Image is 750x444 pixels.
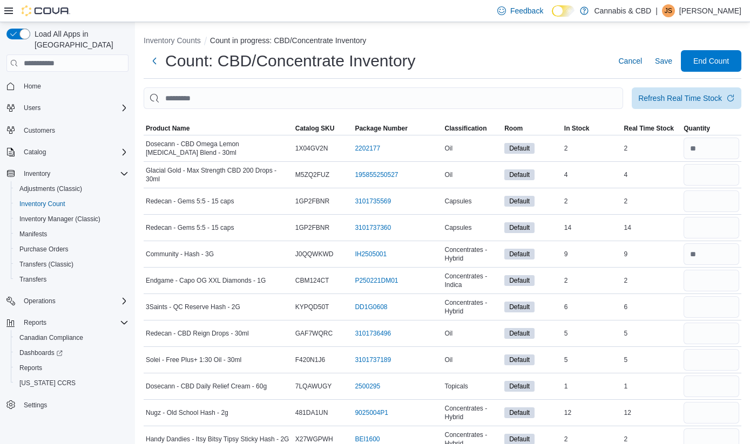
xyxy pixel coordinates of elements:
button: Classification [442,122,502,135]
button: Purchase Orders [11,242,133,257]
button: Catalog SKU [293,122,353,135]
span: Adjustments (Classic) [19,185,82,193]
span: Reports [15,361,129,374]
span: Purchase Orders [15,243,129,256]
span: J0QQWKWD [295,250,334,258]
p: | [656,4,658,17]
span: Package Number [355,124,407,133]
span: Default [504,354,535,365]
span: Adjustments (Classic) [15,182,129,195]
span: GAF7WQRC [295,329,333,338]
button: Users [2,100,133,115]
span: Default [504,328,535,339]
button: Cancel [614,50,646,72]
nav: Complex example [6,74,129,441]
span: Save [655,56,672,66]
span: 7LQAWUGY [295,382,332,391]
a: Transfers (Classic) [15,258,78,271]
input: Dark Mode [552,5,575,17]
a: Settings [19,399,51,412]
div: 9 [622,248,682,261]
div: 2 [562,274,622,287]
button: Transfers [11,272,133,287]
a: 3101735569 [355,197,391,206]
button: Adjustments (Classic) [11,181,133,196]
span: End Count [693,56,729,66]
button: Quantity [681,122,741,135]
span: 1X04GV2N [295,144,328,153]
span: Settings [19,398,129,412]
span: M5ZQ2FUZ [295,170,329,179]
div: 14 [562,221,622,234]
span: 1GP2FBNR [295,197,329,206]
span: Concentrates - Hybrid [444,245,500,263]
button: Customers [2,122,133,138]
button: Package Number [353,122,442,135]
span: Default [504,169,535,180]
span: Default [504,275,535,286]
a: Home [19,80,45,93]
button: Home [2,78,133,94]
span: Operations [19,295,129,308]
span: X27WGPWH [295,435,333,443]
nav: An example of EuiBreadcrumbs [144,35,741,48]
span: Nugz - Old School Hash - 2g [146,408,228,417]
a: Inventory Count [15,197,70,210]
span: Default [509,196,530,206]
button: [US_STATE] CCRS [11,375,133,391]
button: Inventory Manager (Classic) [11,211,133,227]
button: Save [651,50,677,72]
span: Reports [24,318,46,327]
span: Dashboards [15,346,129,359]
span: Default [509,434,530,444]
a: 2500295 [355,382,380,391]
span: Default [509,249,530,259]
div: 14 [622,221,682,234]
span: Customers [24,126,55,135]
button: Reports [19,316,51,329]
span: Default [504,249,535,259]
span: Canadian Compliance [15,331,129,344]
div: 5 [562,353,622,366]
span: Oil [444,170,452,179]
div: 12 [622,406,682,419]
button: Reports [2,315,133,330]
span: Oil [444,144,452,153]
a: P250221DM01 [355,276,398,285]
span: JS [665,4,672,17]
span: Concentrates - Indica [444,272,500,289]
span: Manifests [19,230,47,238]
span: Redecan - Gems 5:5 - 15 caps [146,223,234,232]
span: Dosecann - CBD Daily Relief Cream - 60g [146,382,267,391]
a: Canadian Compliance [15,331,87,344]
input: This is a search bar. After typing your query, hit enter to filter the results lower in the page. [144,87,623,109]
div: 6 [562,300,622,313]
span: Redecan - CBD Reign Drops - 30ml [146,329,249,338]
span: Canadian Compliance [19,333,83,342]
a: 9025004P1 [355,408,388,417]
span: Default [509,276,530,285]
span: Concentrates - Hybrid [444,298,500,316]
span: Product Name [146,124,190,133]
span: 3Saints - QC Reserve Hash - 2G [146,303,240,311]
span: 1GP2FBNR [295,223,329,232]
span: Oil [444,329,452,338]
span: Glacial Gold - Max Strength CBD 200 Drops - 30ml [146,166,291,183]
img: Cova [22,5,70,16]
span: Default [509,223,530,233]
span: In Stock [564,124,590,133]
button: In Stock [562,122,622,135]
span: Reports [19,316,129,329]
span: Concentrates - Hybrid [444,404,500,421]
span: Catalog [19,146,129,159]
span: Home [19,79,129,93]
span: Endgame - Capo OG XXL Diamonds - 1G [146,276,266,285]
h1: Count: CBD/Concentrate Inventory [165,50,416,72]
button: Product Name [144,122,293,135]
span: Cancel [618,56,642,66]
a: Adjustments (Classic) [15,182,86,195]
span: Oil [444,356,452,364]
button: End Count [681,50,741,72]
span: [US_STATE] CCRS [19,379,76,387]
span: Inventory Manager (Classic) [15,213,129,226]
